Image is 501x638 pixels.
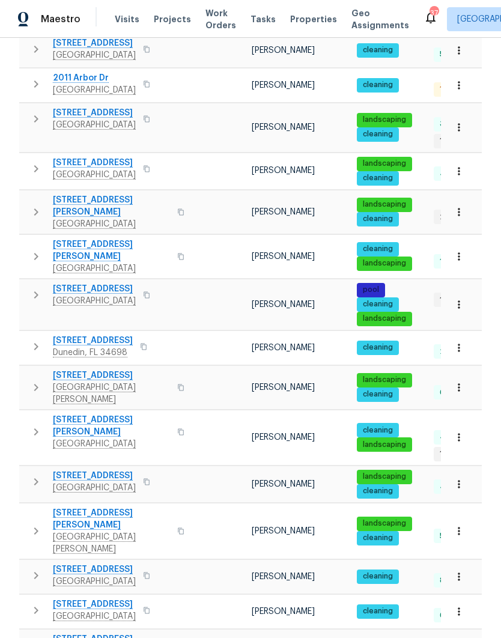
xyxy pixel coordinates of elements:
[435,576,470,586] span: 8 Done
[358,533,398,543] span: cleaning
[358,440,411,450] span: landscaping
[358,115,411,125] span: landscaping
[358,375,411,385] span: landscaping
[252,46,315,55] span: [PERSON_NAME]
[358,285,384,295] span: pool
[435,257,473,267] span: 13 Done
[252,123,315,132] span: [PERSON_NAME]
[358,244,398,254] span: cleaning
[252,527,315,535] span: [PERSON_NAME]
[252,166,315,175] span: [PERSON_NAME]
[358,606,398,616] span: cleaning
[252,480,315,488] span: [PERSON_NAME]
[358,472,411,482] span: landscaping
[252,607,315,616] span: [PERSON_NAME]
[435,136,485,146] span: 1 Accepted
[358,199,411,210] span: landscaping
[252,573,315,581] span: [PERSON_NAME]
[358,314,411,324] span: landscaping
[358,299,398,309] span: cleaning
[435,119,470,129] span: 3 Done
[435,387,470,398] span: 6 Done
[435,449,485,459] span: 1 Accepted
[358,173,398,183] span: cleaning
[252,81,315,90] span: [PERSON_NAME]
[358,45,398,55] span: cleaning
[115,13,139,25] span: Visits
[358,129,398,139] span: cleaning
[435,84,461,94] span: 1 QC
[358,214,398,224] span: cleaning
[435,49,469,59] span: 5 Done
[358,159,411,169] span: landscaping
[290,13,337,25] span: Properties
[435,295,462,305] span: 1 WIP
[252,433,315,442] span: [PERSON_NAME]
[435,169,470,179] span: 4 Done
[252,300,315,309] span: [PERSON_NAME]
[358,518,411,529] span: landscaping
[358,342,398,353] span: cleaning
[252,252,315,261] span: [PERSON_NAME]
[154,13,191,25] span: Projects
[205,7,236,31] span: Work Orders
[435,347,470,357] span: 2 Done
[430,7,438,19] div: 37
[251,15,276,23] span: Tasks
[358,258,411,269] span: landscaping
[358,486,398,496] span: cleaning
[351,7,409,31] span: Geo Assignments
[252,344,315,352] span: [PERSON_NAME]
[358,425,398,436] span: cleaning
[435,531,469,541] span: 5 Done
[435,482,470,492] span: 4 Done
[358,571,398,582] span: cleaning
[358,389,398,400] span: cleaning
[358,80,398,90] span: cleaning
[252,208,315,216] span: [PERSON_NAME]
[252,383,315,392] span: [PERSON_NAME]
[435,432,470,442] span: 4 Done
[41,13,80,25] span: Maestro
[435,610,470,621] span: 6 Done
[435,212,464,222] span: 2 WIP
